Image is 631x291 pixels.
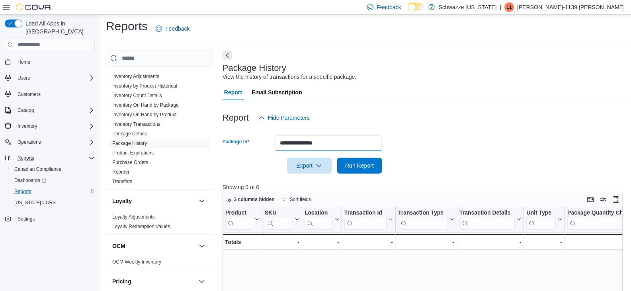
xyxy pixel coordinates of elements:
div: Unit Type [526,209,556,217]
div: - [398,237,454,247]
span: Washington CCRS [11,198,95,207]
div: - [305,237,339,247]
span: Load All Apps in [GEOGRAPHIC_DATA] [22,20,95,35]
span: Reports [14,188,31,195]
button: Display options [598,195,608,204]
a: Inventory by Product Historical [112,83,177,89]
a: Inventory Adjustments [112,74,159,79]
div: Location [305,209,333,217]
span: Catalog [14,105,95,115]
button: Pricing [112,277,195,285]
a: Inventory On Hand by Package [112,102,179,108]
span: Export [292,158,327,174]
button: Customers [2,88,98,100]
div: - [265,237,299,247]
button: Next [223,51,232,60]
button: Loyalty [112,197,195,205]
button: Reports [2,152,98,164]
div: Product [225,209,253,217]
span: Settings [14,214,95,224]
span: Report [224,84,242,100]
button: Sort fields [279,195,314,204]
button: Keyboard shortcuts [586,195,595,204]
div: Product [225,209,253,229]
a: Customers [14,90,44,99]
div: Transaction Type [398,209,448,229]
h3: Loyalty [112,197,132,205]
button: Inventory [14,121,40,131]
a: Reorder [112,169,129,175]
span: [US_STATE] CCRS [14,199,56,206]
span: Canadian Compliance [11,164,95,174]
a: Inventory On Hand by Product [112,112,176,117]
button: Reports [14,153,37,163]
span: Hide Parameters [268,114,310,122]
span: Loyalty Redemption Values [112,223,170,230]
span: Email Subscription [252,84,302,100]
span: Reports [14,153,95,163]
a: Reports [11,187,34,196]
span: Operations [18,139,41,145]
div: Transaction Id URL [344,209,387,229]
div: Loyalty [106,212,213,234]
div: SKU [265,209,293,217]
button: Catalog [2,105,98,116]
span: Feedback [377,3,401,11]
a: Package History [112,141,147,146]
a: Transfers [112,179,132,184]
span: Users [18,75,30,81]
div: View the history of transactions for a specific package. [223,73,357,81]
span: Customers [14,89,95,99]
span: Operations [14,137,95,147]
span: Dashboards [14,177,46,184]
p: Schwazze [US_STATE] [439,2,497,12]
button: Canadian Compliance [8,164,98,175]
button: Location [305,209,339,229]
div: SKU URL [265,209,293,229]
a: Product Expirations [112,150,154,156]
div: Transaction Details [459,209,515,229]
button: Settings [2,213,98,225]
a: Settings [14,214,38,224]
button: Loyalty [197,196,207,206]
span: Inventory [18,123,37,129]
button: Enter fullscreen [611,195,621,204]
button: Transaction Id [344,209,393,229]
a: Dashboards [11,176,49,185]
span: Inventory Transactions [112,121,160,127]
span: Dashboards [11,176,95,185]
a: Home [14,57,33,67]
span: 3 columns hidden [234,196,275,203]
a: Canadian Compliance [11,164,64,174]
button: Reports [8,186,98,197]
button: Operations [14,137,44,147]
div: Totals [225,237,260,247]
button: SKU [265,209,299,229]
h3: Package History [223,63,286,73]
button: Unit Type [526,209,562,229]
button: Export [287,158,332,174]
p: Showing 0 of 0 [223,183,627,191]
div: - [459,237,521,247]
button: Users [14,73,33,83]
h1: Reports [106,18,148,34]
a: [US_STATE] CCRS [11,198,59,207]
div: Location [305,209,333,229]
button: Pricing [197,277,207,286]
span: Reports [18,155,34,161]
a: Loyalty Redemption Values [112,224,170,229]
a: Loyalty Adjustments [112,214,155,220]
button: Users [2,72,98,84]
p: | [500,2,501,12]
span: Transfers [112,178,132,185]
a: Feedback [152,21,193,37]
span: Purchase Orders [112,159,148,166]
h3: Pricing [112,277,131,285]
a: Purchase Orders [112,160,148,165]
a: Package Details [112,131,147,137]
h3: OCM [112,242,125,250]
button: Transaction Type [398,209,454,229]
img: Cova [16,3,52,11]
